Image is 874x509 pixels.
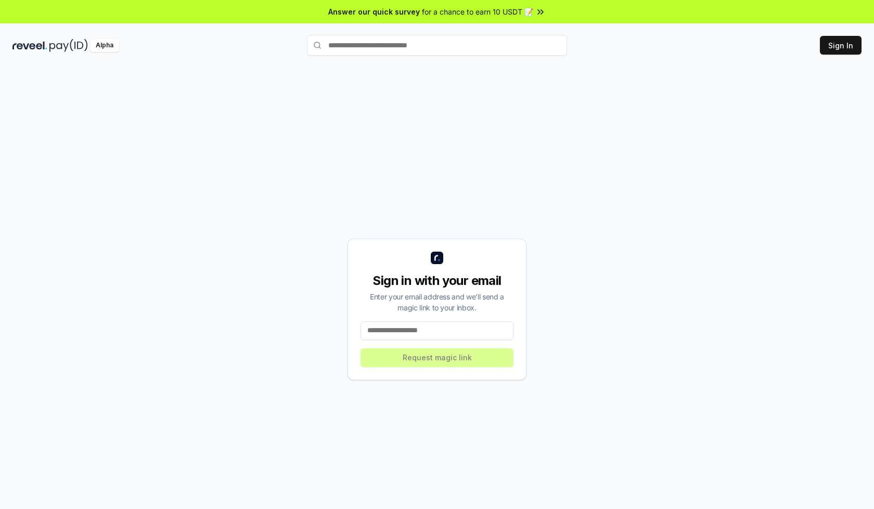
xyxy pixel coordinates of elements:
[820,36,862,55] button: Sign In
[49,39,88,52] img: pay_id
[361,291,513,313] div: Enter your email address and we’ll send a magic link to your inbox.
[422,6,533,17] span: for a chance to earn 10 USDT 📝
[431,252,443,264] img: logo_small
[361,272,513,289] div: Sign in with your email
[12,39,47,52] img: reveel_dark
[90,39,119,52] div: Alpha
[328,6,420,17] span: Answer our quick survey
